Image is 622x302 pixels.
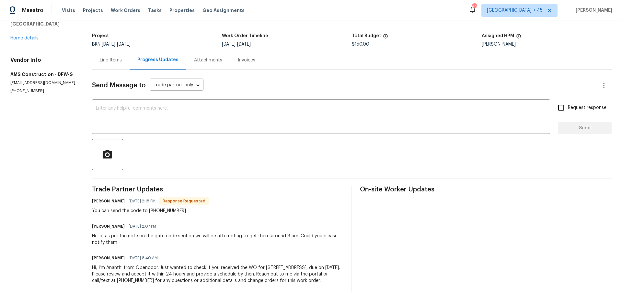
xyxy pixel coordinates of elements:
h5: Project [92,34,109,38]
span: Visits [62,7,75,14]
span: [DATE] [102,42,115,47]
div: Line Items [100,57,122,63]
span: Send Message to [92,82,146,89]
span: Request response [568,104,606,111]
div: Hello, as per the note on the gate code section we will be attempting to get there around 8 am. C... [92,233,344,246]
a: Home details [10,36,39,40]
span: [GEOGRAPHIC_DATA] + 45 [487,7,543,14]
div: Invoices [238,57,255,63]
span: - [102,42,131,47]
h6: [PERSON_NAME] [92,223,125,230]
div: Attachments [194,57,222,63]
h5: Assigned HPM [482,34,514,38]
p: [PHONE_NUMBER] [10,88,76,94]
h6: [PERSON_NAME] [92,255,125,261]
span: On-site Worker Updates [360,186,612,193]
div: [PERSON_NAME] [482,42,612,47]
h6: [PERSON_NAME] [92,198,125,204]
span: BRN [92,42,131,47]
span: The hpm assigned to this work order. [516,34,521,42]
span: Geo Assignments [202,7,245,14]
span: Response Requested [160,198,208,204]
span: Projects [83,7,103,14]
div: 692 [472,4,477,10]
h4: Vendor Info [10,57,76,63]
span: [DATE] 2:18 PM [129,198,155,204]
span: [DATE] 2:07 PM [129,223,156,230]
span: - [222,42,251,47]
h5: [GEOGRAPHIC_DATA] [10,21,76,27]
p: [EMAIL_ADDRESS][DOMAIN_NAME] [10,80,76,86]
h5: Work Order Timeline [222,34,268,38]
div: Hi, I'm Ananthi from Opendoor. Just wanted to check if you received the WO for [STREET_ADDRESS], ... [92,264,344,284]
div: Trade partner only [150,80,203,91]
div: You can send the code to [PHONE_NUMBER] [92,208,209,214]
span: [DATE] [117,42,131,47]
span: Trade Partner Updates [92,186,344,193]
div: Progress Updates [137,57,179,63]
span: $150.00 [352,42,369,47]
span: [DATE] [237,42,251,47]
span: [PERSON_NAME] [573,7,612,14]
h5: AMS Construction - DFW-S [10,71,76,78]
span: [DATE] [222,42,236,47]
span: Properties [169,7,195,14]
span: Work Orders [111,7,140,14]
span: Tasks [148,8,162,13]
span: Maestro [22,7,43,14]
span: The total cost of line items that have been proposed by Opendoor. This sum includes line items th... [383,34,388,42]
span: [DATE] 8:40 AM [129,255,158,261]
h5: Total Budget [352,34,381,38]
